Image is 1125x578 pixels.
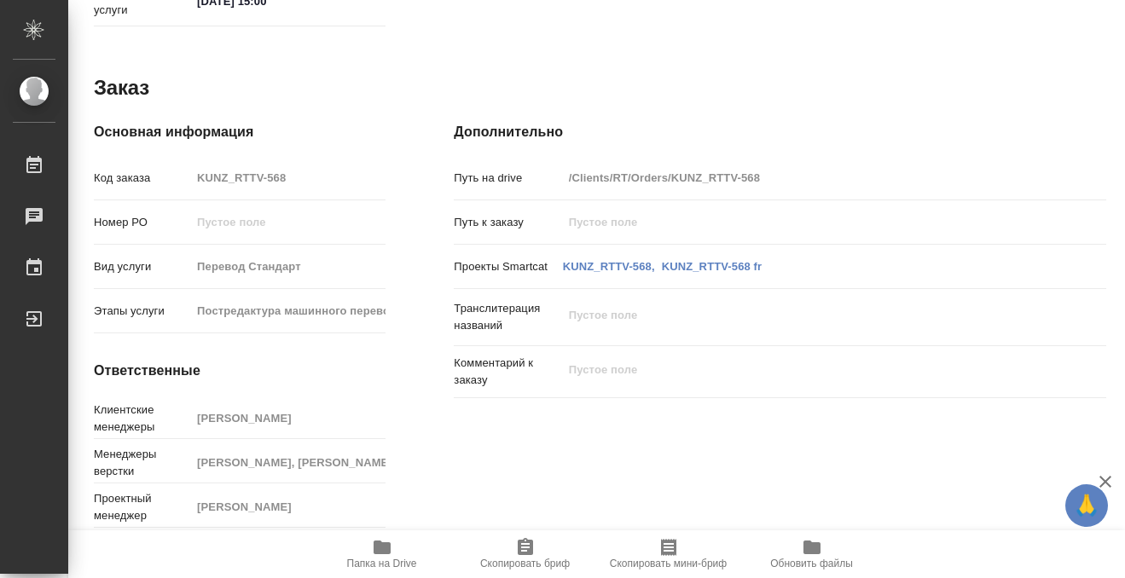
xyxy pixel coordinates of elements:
input: Пустое поле [191,450,386,475]
p: Транслитерация названий [454,300,562,334]
p: Клиентские менеджеры [94,402,191,436]
button: Скопировать мини-бриф [597,530,740,578]
button: Скопировать бриф [454,530,597,578]
h4: Дополнительно [454,122,1106,142]
input: Пустое поле [563,165,1052,190]
p: Путь к заказу [454,214,562,231]
p: Путь на drive [454,170,562,187]
input: Пустое поле [191,254,386,279]
h2: Заказ [94,74,149,101]
span: Папка на Drive [347,558,417,569]
h4: Основная информация [94,122,386,142]
a: KUNZ_RTTV-568, [563,260,655,273]
a: KUNZ_RTTV-568 fr [662,260,763,273]
span: Скопировать бриф [480,558,570,569]
span: Скопировать мини-бриф [610,558,727,569]
input: Пустое поле [191,406,386,431]
input: Пустое поле [191,298,386,323]
p: Комментарий к заказу [454,355,562,389]
p: Проекты Smartcat [454,258,562,275]
p: Код заказа [94,170,191,187]
p: Номер РО [94,214,191,231]
input: Пустое поле [563,210,1052,234]
p: Вид услуги [94,258,191,275]
input: Пустое поле [191,165,386,190]
span: Обновить файлы [770,558,853,569]
p: Проектный менеджер [94,490,191,524]
button: Папка на Drive [310,530,454,578]
p: Этапы услуги [94,303,191,320]
p: Менеджеры верстки [94,446,191,480]
button: Обновить файлы [740,530,884,578]
input: Пустое поле [191,210,386,234]
button: 🙏 [1065,484,1108,527]
h4: Ответственные [94,361,386,381]
span: 🙏 [1072,488,1101,523]
input: Пустое поле [191,494,386,519]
